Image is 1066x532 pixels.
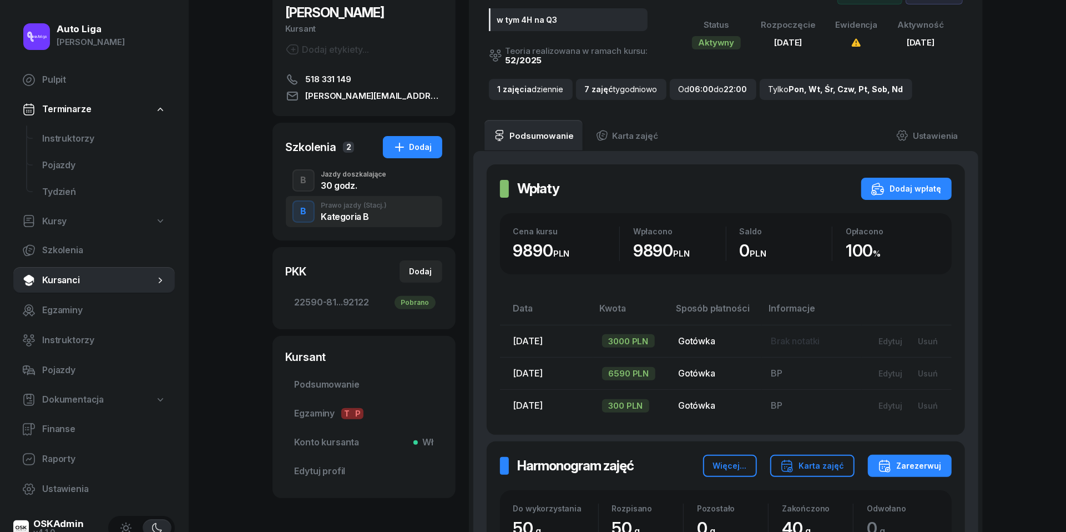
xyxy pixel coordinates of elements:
[296,171,311,190] div: B
[286,196,442,227] button: BPrawo jazdy(Stacj.)Kategoria B
[762,301,862,325] th: Informacje
[42,243,166,258] span: Szkolenia
[867,504,938,513] div: Odwołano
[878,401,902,410] div: Edytuj
[506,55,542,66] a: 52/2025
[42,102,91,117] span: Terminarze
[42,452,166,466] span: Raporty
[13,237,175,264] a: Szkolenia
[42,422,166,436] span: Finanse
[42,482,166,496] span: Ustawienia
[871,397,910,415] button: Edytuj
[910,364,946,383] button: Usuń
[678,334,753,349] div: Gotówka
[286,372,442,398] a: Podsumowanie
[395,296,436,309] div: Pobrano
[286,458,442,485] a: Edytuj profil
[13,267,175,294] a: Kursanci
[602,334,655,348] div: 3000 PLN
[321,212,387,221] div: Kategoria B
[295,378,433,392] span: Podsumowanie
[782,504,853,513] div: Zakończono
[878,369,902,378] div: Edytuj
[33,519,84,529] div: OSKAdmin
[286,165,442,196] button: BJazdy doszkalające30 godz.
[57,24,125,34] div: Auto Liga
[13,476,175,503] a: Ustawienia
[506,47,648,55] div: Teoria realizowana w ramach kursu:
[286,89,442,103] a: [PERSON_NAME][EMAIL_ADDRESS][DOMAIN_NAME]
[513,504,598,513] div: Do wykorzystania
[897,36,944,50] div: [DATE]
[321,181,387,190] div: 30 godz.
[697,504,768,513] div: Pozostało
[418,435,433,450] span: Wł
[295,406,433,421] span: Egzaminy
[846,240,938,261] div: 100
[33,152,175,179] a: Pojazdy
[740,240,832,261] div: 0
[513,368,543,379] span: [DATE]
[868,455,952,477] button: Zarezerwuj
[871,332,910,350] button: Edytuj
[873,248,881,259] small: %
[42,363,166,378] span: Pojazdy
[602,399,650,413] div: 300 PLN
[42,185,166,199] span: Tydzień
[673,248,690,259] small: PLN
[861,178,952,200] button: Dodaj wpłatę
[42,333,166,348] span: Instruktorzy
[13,297,175,324] a: Egzaminy
[918,337,938,346] div: Usuń
[692,36,741,49] div: Aktywny
[33,126,175,152] a: Instruktorzy
[871,364,910,383] button: Edytuj
[518,457,634,475] h2: Harmonogram zajęć
[484,120,583,151] a: Podsumowanie
[343,142,354,153] span: 2
[42,214,67,229] span: Kursy
[364,202,387,209] span: (Stacj.)
[692,18,741,32] div: Status
[321,202,387,209] div: Prawo jazdy
[513,335,543,347] span: [DATE]
[42,273,155,288] span: Kursanci
[918,369,938,378] div: Usuń
[400,260,442,283] button: Dodaj
[295,435,433,450] span: Konto kursanta
[13,67,175,93] a: Pulpit
[918,401,938,410] div: Usuń
[761,18,815,32] div: Rozpoczęcie
[897,18,944,32] div: Aktywność
[678,399,753,413] div: Gotówka
[713,459,747,473] div: Więcej...
[593,301,670,325] th: Kwota
[846,227,938,236] div: Opłacono
[292,200,315,223] button: B
[513,227,620,236] div: Cena kursu
[774,37,802,48] span: [DATE]
[296,202,311,221] div: B
[553,248,570,259] small: PLN
[321,171,387,178] div: Jazdy doszkalające
[887,120,967,151] a: Ustawienia
[878,337,902,346] div: Edytuj
[42,158,166,173] span: Pojazdy
[669,301,762,325] th: Sposób płatności
[770,455,855,477] button: Karta zajęć
[286,73,442,86] a: 518 331 149
[13,209,175,234] a: Kursy
[42,303,166,318] span: Egzaminy
[286,429,442,456] a: Konto kursantaWł
[286,349,442,365] div: Kursant
[678,367,753,381] div: Gotówka
[13,416,175,443] a: Finanse
[612,504,683,513] div: Rozpisano
[703,455,757,477] button: Więcej...
[383,136,442,158] button: Dodaj
[633,240,726,261] div: 9890
[42,393,104,407] span: Dokumentacja
[286,139,337,155] div: Szkolenia
[513,240,620,261] div: 9890
[286,43,370,56] div: Dodaj etykiety...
